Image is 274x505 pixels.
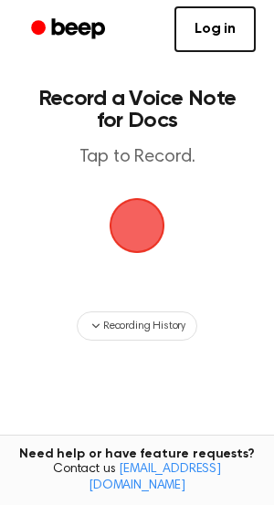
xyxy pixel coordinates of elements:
a: Beep [18,12,121,47]
a: [EMAIL_ADDRESS][DOMAIN_NAME] [89,463,221,492]
button: Recording History [77,311,197,341]
span: Contact us [11,462,263,494]
img: Beep Logo [110,198,164,253]
p: Tap to Record. [33,146,241,169]
a: Log in [174,6,256,52]
span: Recording History [103,318,185,334]
h1: Record a Voice Note for Docs [33,88,241,132]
